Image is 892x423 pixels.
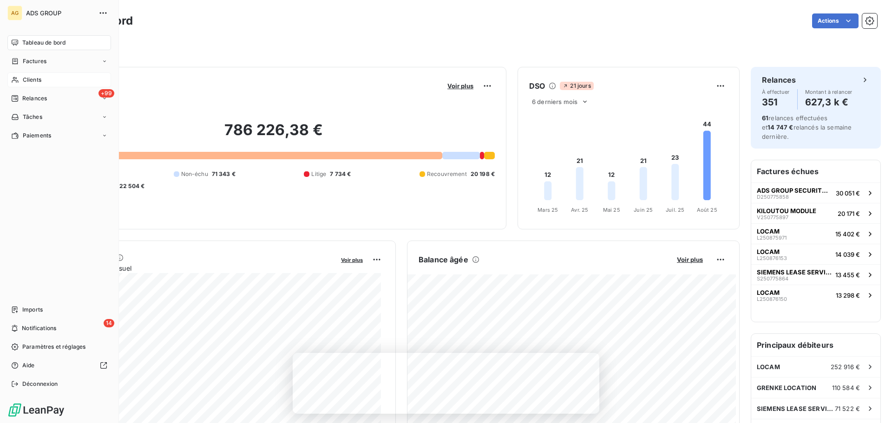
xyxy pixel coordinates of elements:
[7,302,111,317] a: Imports
[419,254,468,265] h6: Balance âgée
[751,203,880,223] button: KILOUTOU MODULEV25077589720 171 €
[757,207,816,215] span: KILOUTOU MODULE
[529,80,545,91] h6: DSO
[860,391,883,414] iframe: Intercom live chat
[7,339,111,354] a: Paramètres et réglages
[212,170,236,178] span: 71 343 €
[751,182,880,203] button: ADS GROUP SECURITY G.C.D25077585830 051 €
[7,128,111,143] a: Paiements
[832,384,860,391] span: 110 584 €
[677,256,703,263] span: Voir plus
[835,271,860,279] span: 13 455 €
[757,405,835,412] span: SIEMENS LEASE SERVICES
[7,35,111,50] a: Tableau de bord
[571,207,588,213] tspan: Avr. 25
[117,182,144,190] span: -22 504 €
[603,207,620,213] tspan: Mai 25
[23,131,51,140] span: Paiements
[23,113,42,121] span: Tâches
[23,76,41,84] span: Clients
[22,343,85,351] span: Paramètres et réglages
[751,160,880,182] h6: Factures échues
[341,257,363,263] span: Voir plus
[538,207,558,213] tspan: Mars 25
[767,124,793,131] span: 14 747 €
[757,289,780,296] span: LOCAM
[757,215,788,220] span: V250775897
[836,189,860,197] span: 30 051 €
[838,210,860,217] span: 20 171 €
[52,263,334,273] span: Chiffre d'affaires mensuel
[757,296,787,302] span: L250876150
[757,248,780,255] span: LOCAM
[751,223,880,244] button: LOCAML25087597115 402 €
[22,39,66,47] span: Tableau de bord
[674,255,706,264] button: Voir plus
[98,89,114,98] span: +99
[181,170,208,178] span: Non-échu
[812,13,859,28] button: Actions
[7,110,111,124] a: Tâches
[52,121,495,149] h2: 786 226,38 €
[762,114,768,122] span: 61
[7,91,111,106] a: +99Relances
[104,319,114,327] span: 14
[22,380,58,388] span: Déconnexion
[757,194,789,200] span: D250775858
[757,228,780,235] span: LOCAM
[835,230,860,238] span: 15 402 €
[560,82,593,90] span: 21 jours
[22,324,56,332] span: Notifications
[447,82,473,90] span: Voir plus
[762,89,790,95] span: À effectuer
[22,306,43,314] span: Imports
[757,276,788,281] span: S250775864
[762,95,790,110] h4: 351
[751,285,880,305] button: LOCAML25087615013 298 €
[762,114,852,140] span: relances effectuées et relancés la semaine dernière.
[757,268,832,276] span: SIEMENS LEASE SERVICES
[7,54,111,69] a: Factures
[22,94,47,103] span: Relances
[805,95,853,110] h4: 627,3 k €
[23,57,46,65] span: Factures
[757,255,787,261] span: L250876153
[427,170,467,178] span: Recouvrement
[757,187,832,194] span: ADS GROUP SECURITY G.C.
[751,334,880,356] h6: Principaux débiteurs
[757,235,787,241] span: L250875971
[836,292,860,299] span: 13 298 €
[835,405,860,412] span: 71 522 €
[293,353,599,414] iframe: Enquête de LeanPay
[26,9,93,17] span: ADS GROUP
[445,82,476,90] button: Voir plus
[7,72,111,87] a: Clients
[634,207,653,213] tspan: Juin 25
[330,170,351,178] span: 7 734 €
[471,170,495,178] span: 20 198 €
[831,363,860,371] span: 252 916 €
[666,207,684,213] tspan: Juil. 25
[532,98,577,105] span: 6 derniers mois
[757,384,816,391] span: GRENKE LOCATION
[311,170,326,178] span: Litige
[697,207,717,213] tspan: Août 25
[757,363,780,371] span: LOCAM
[751,244,880,264] button: LOCAML25087615314 039 €
[7,6,22,20] div: AG
[22,361,35,370] span: Aide
[835,251,860,258] span: 14 039 €
[7,403,65,417] img: Logo LeanPay
[338,255,366,264] button: Voir plus
[805,89,853,95] span: Montant à relancer
[7,358,111,373] a: Aide
[751,264,880,285] button: SIEMENS LEASE SERVICESS25077586413 455 €
[762,74,796,85] h6: Relances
